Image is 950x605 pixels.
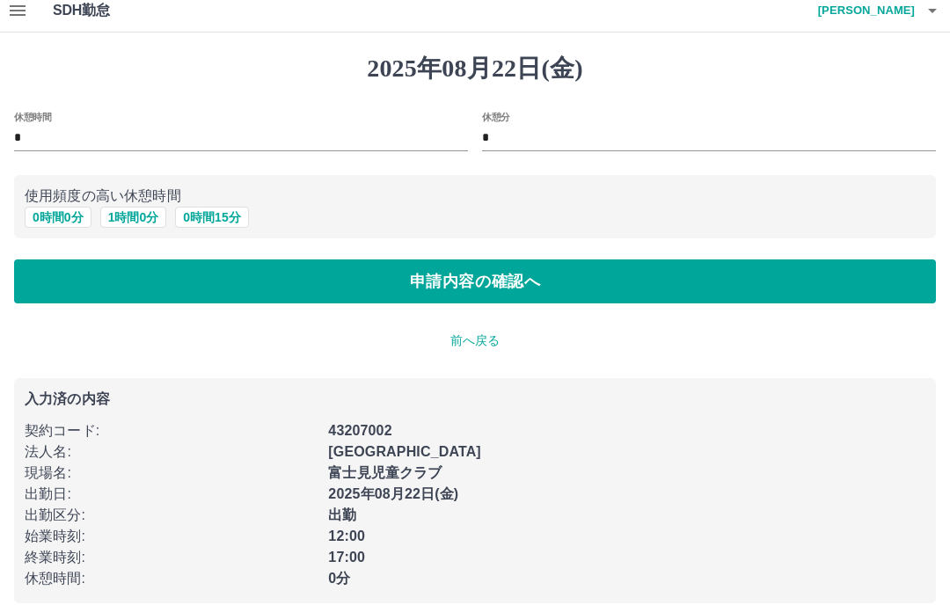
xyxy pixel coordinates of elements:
[25,505,318,526] p: 出勤区分 :
[328,486,458,501] b: 2025年08月22日(金)
[100,207,167,228] button: 1時間0分
[14,259,936,303] button: 申請内容の確認へ
[25,420,318,441] p: 契約コード :
[25,463,318,484] p: 現場名 :
[328,550,365,565] b: 17:00
[25,186,925,207] p: 使用頻度の高い休憩時間
[328,507,356,522] b: 出勤
[25,526,318,547] p: 始業時刻 :
[328,465,442,480] b: 富士見児童クラブ
[328,528,365,543] b: 12:00
[25,547,318,568] p: 終業時刻 :
[14,110,51,123] label: 休憩時間
[14,54,936,84] h1: 2025年08月22日(金)
[25,568,318,589] p: 休憩時間 :
[328,423,391,438] b: 43207002
[482,110,510,123] label: 休憩分
[25,484,318,505] p: 出勤日 :
[25,207,91,228] button: 0時間0分
[175,207,248,228] button: 0時間15分
[25,392,925,406] p: 入力済の内容
[25,441,318,463] p: 法人名 :
[328,444,481,459] b: [GEOGRAPHIC_DATA]
[328,571,350,586] b: 0分
[14,332,936,350] p: 前へ戻る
